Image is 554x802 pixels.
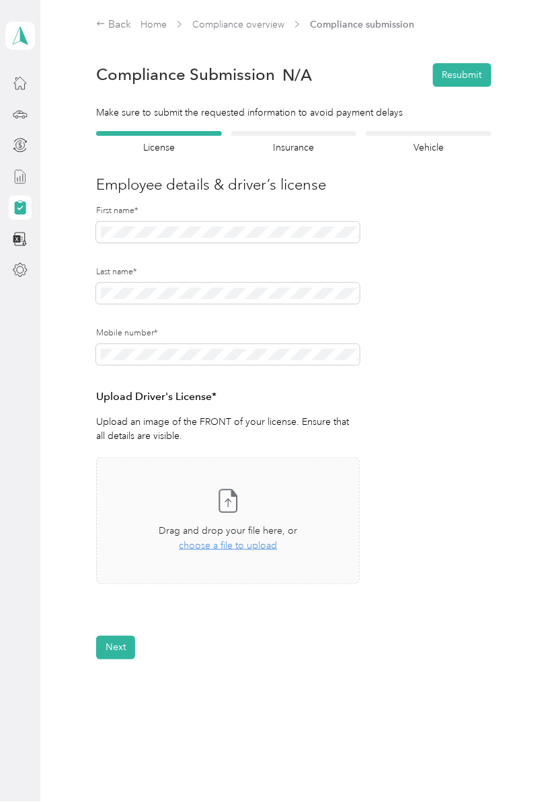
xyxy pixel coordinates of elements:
a: Home [141,19,167,30]
button: Resubmit [433,63,491,87]
span: Compliance submission [310,17,414,32]
span: Drag and drop your file here, orchoose a file to upload [97,458,359,584]
h3: Upload Driver's License* [96,389,360,405]
label: Last name* [96,266,360,278]
h1: Compliance Submission [96,65,275,84]
a: Compliance overview [192,19,284,30]
h3: Employee details & driver’s license [96,173,491,196]
span: N/A [282,68,312,82]
h4: Vehicle [366,141,491,155]
p: Upload an image of the FRONT of your license. Ensure that all details are visible. [96,415,360,443]
h4: License [96,141,221,155]
span: Drag and drop your file here, or [159,525,297,536]
h4: Insurance [231,141,356,155]
label: Mobile number* [96,327,360,339]
button: Next [96,636,135,659]
div: Make sure to submit the requested information to avoid payment delays [96,106,491,120]
span: choose a file to upload [179,540,277,551]
label: First name* [96,205,360,217]
iframe: Everlance-gr Chat Button Frame [479,727,554,802]
div: Back [96,17,131,33]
